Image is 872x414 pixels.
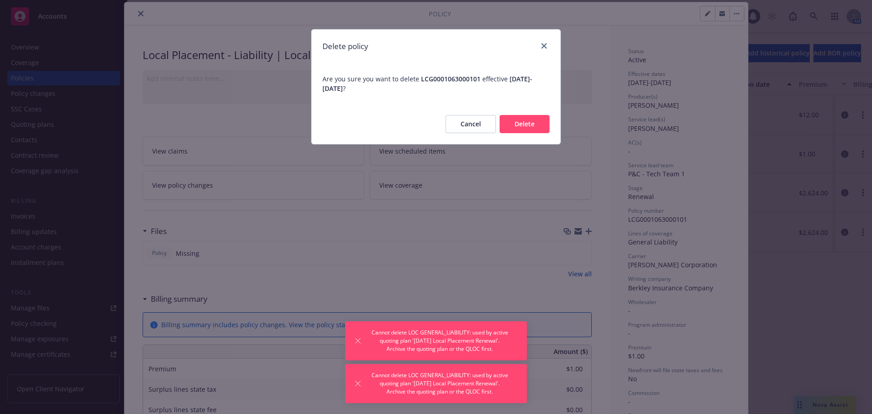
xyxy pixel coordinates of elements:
span: Cannot delete LOC GENERAL_LIABILITY: used by active quoting plan '[DATE] Local Placement Renewal'... [371,371,509,396]
span: Are you sure you want to delete effective ? [312,63,560,104]
button: Delete [500,115,550,133]
span: [DATE] - [DATE] [322,75,532,93]
a: close [539,40,550,51]
button: Dismiss notification [352,335,363,346]
button: Cancel [446,115,496,133]
button: Dismiss notification [352,378,363,389]
h1: Delete policy [322,40,368,52]
span: LCG0001063000101 [421,75,481,83]
span: Cannot delete LOC GENERAL_LIABILITY: used by active quoting plan '[DATE] Local Placement Renewal'... [371,329,509,353]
